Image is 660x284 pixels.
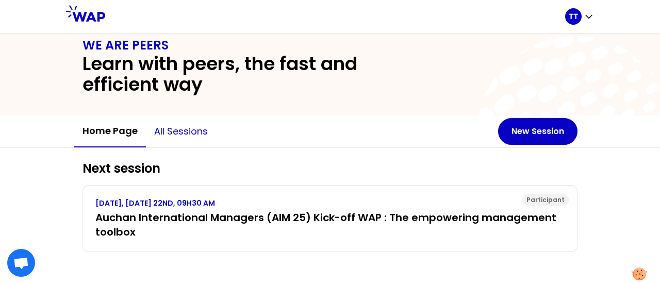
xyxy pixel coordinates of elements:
h2: Next session [82,160,577,177]
h3: Auchan International Managers (AIM 25) Kick-off WAP : The empowering management toolbox [95,210,565,239]
div: Open chat [7,249,35,277]
button: TT [565,8,594,25]
button: New Session [498,118,577,145]
p: [DATE], [DATE] 22ND, 09H30 AM [95,198,565,208]
button: Home page [74,115,146,147]
p: TT [569,11,578,22]
h2: Learn with peers, the fast and efficient way [82,54,429,95]
button: All sessions [146,116,216,147]
h1: WE ARE PEERS [82,37,577,54]
a: [DATE], [DATE] 22ND, 09H30 AMAuchan International Managers (AIM 25) Kick-off WAP : The empowering... [95,198,565,239]
div: Participant [522,194,569,206]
